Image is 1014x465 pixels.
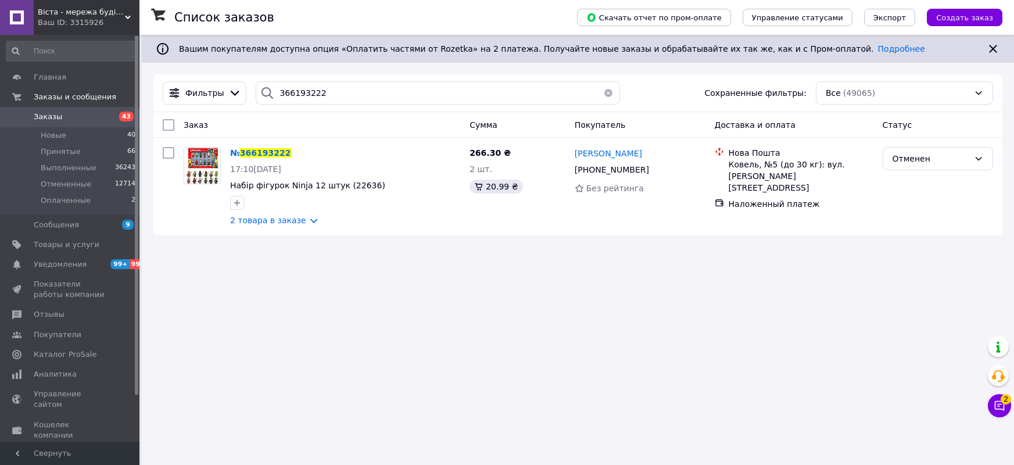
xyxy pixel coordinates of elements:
span: Доставка и оплата [715,120,796,130]
input: Поиск [6,41,137,62]
span: Уведомления [34,259,87,270]
span: Статус [883,120,912,130]
h1: Список заказов [174,10,274,24]
span: 40 [127,130,135,141]
a: [PERSON_NAME] [575,148,642,159]
span: Новые [41,130,66,141]
span: 9 [122,220,134,230]
span: [PHONE_NUMBER] [575,165,649,174]
button: Экспорт [864,9,915,26]
span: Показатели работы компании [34,279,108,300]
a: Подробнее [878,44,925,53]
span: Экспорт [873,13,906,22]
span: Каталог ProSale [34,349,96,360]
span: Отмененные [41,179,91,189]
span: Управление сайтом [34,389,108,410]
span: Заказы и сообщения [34,92,116,102]
span: Заказ [184,120,208,130]
span: 12714 [115,179,135,189]
span: 17:10[DATE] [230,164,281,174]
span: 43 [119,112,134,121]
input: Поиск по номеру заказа, ФИО покупателя, номеру телефона, Email, номеру накладной [256,81,619,105]
span: 2 шт. [470,164,492,174]
span: Аналитика [34,369,77,380]
a: Создать заказ [915,12,1002,22]
span: Кошелек компании [34,420,108,441]
a: №366193222 [230,148,291,158]
button: Создать заказ [927,9,1002,26]
span: [PERSON_NAME] [575,149,642,158]
div: Отменен [893,152,969,165]
span: Покупатель [575,120,626,130]
span: 366193222 [240,148,291,158]
div: Ваш ID: 3315926 [38,17,139,28]
span: Отзывы [34,309,65,320]
span: Віста - мережа будівельно-господарчих маркетів [38,7,125,17]
div: Нова Пошта [729,147,873,159]
span: Фильтры [185,87,224,99]
span: Сумма [470,120,497,130]
span: Заказы [34,112,62,122]
span: Принятые [41,146,81,157]
button: Скачать отчет по пром-оплате [577,9,731,26]
span: 99+ [130,259,149,269]
div: Ковель, №5 (до 30 кг): вул. [PERSON_NAME][STREET_ADDRESS] [729,159,873,194]
span: Без рейтинга [586,184,644,193]
a: 2 товара в заказе [230,216,306,225]
span: 36243 [115,163,135,173]
img: Фото товару [184,148,220,184]
span: Все [826,87,841,99]
span: Выполненные [41,163,96,173]
span: Скачать отчет по пром-оплате [586,12,722,23]
span: Вашим покупателям доступна опция «Оплатить частями от Rozetka» на 2 платежа. Получайте новые зака... [179,44,925,53]
span: № [230,148,240,158]
span: Покупатели [34,330,81,340]
span: 266.30 ₴ [470,148,511,158]
button: Чат с покупателем2 [988,394,1011,417]
div: Наложенный платеж [729,198,873,210]
span: 66 [127,146,135,157]
span: 99+ [110,259,130,269]
span: Товары и услуги [34,239,99,250]
span: Управление статусами [752,13,843,22]
span: (49065) [843,88,875,98]
span: Главная [34,72,66,83]
span: Сообщения [34,220,79,230]
span: Оплаченные [41,195,91,206]
button: Очистить [597,81,620,105]
span: Сохраненные фильтры: [705,87,807,99]
span: 2 [1001,394,1011,404]
span: 2 [131,195,135,206]
span: Создать заказ [936,13,993,22]
a: Набір фігурок Ninja 12 штук (22636) [230,181,385,190]
div: 20.99 ₴ [470,180,522,194]
button: Управление статусами [743,9,852,26]
a: Фото товару [184,147,221,184]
